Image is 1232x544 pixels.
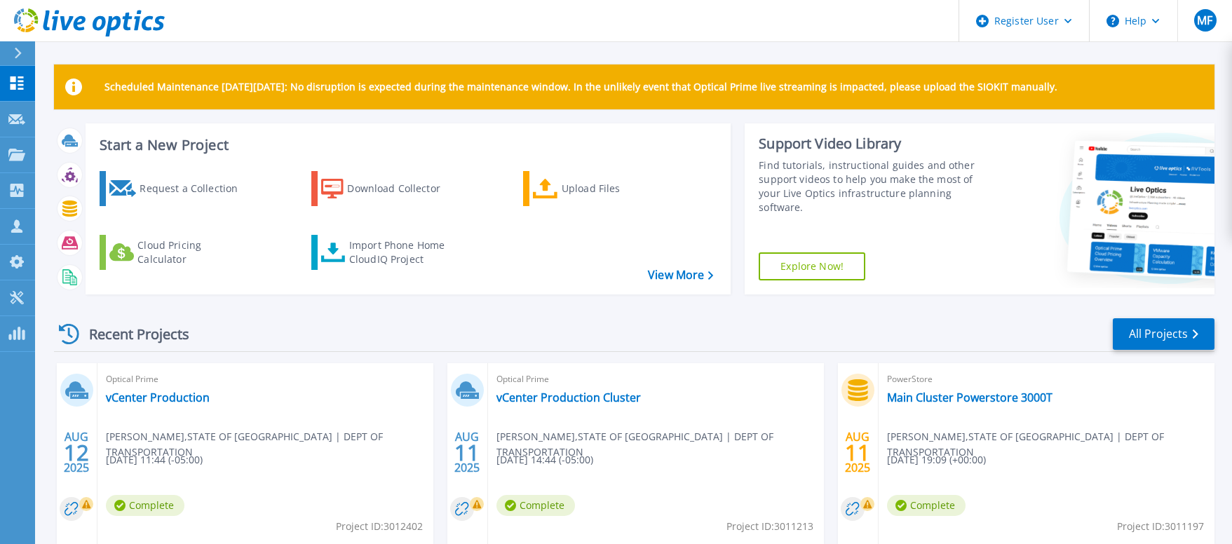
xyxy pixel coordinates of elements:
[137,238,250,266] div: Cloud Pricing Calculator
[887,452,986,468] span: [DATE] 19:09 (+00:00)
[496,452,593,468] span: [DATE] 14:44 (-05:00)
[648,268,713,282] a: View More
[726,519,813,534] span: Project ID: 3011213
[887,390,1052,404] a: Main Cluster Powerstore 3000T
[1197,15,1212,26] span: MF
[496,390,641,404] a: vCenter Production Cluster
[496,429,824,460] span: [PERSON_NAME] , STATE OF [GEOGRAPHIC_DATA] | DEPT OF TRANSPORTATION
[106,495,184,516] span: Complete
[844,427,871,478] div: AUG 2025
[106,372,425,387] span: Optical Prime
[887,495,966,516] span: Complete
[759,252,865,280] a: Explore Now!
[100,235,256,270] a: Cloud Pricing Calculator
[887,372,1206,387] span: PowerStore
[1117,519,1204,534] span: Project ID: 3011197
[454,447,480,458] span: 11
[887,429,1214,460] span: [PERSON_NAME] , STATE OF [GEOGRAPHIC_DATA] | DEPT OF TRANSPORTATION
[336,519,423,534] span: Project ID: 3012402
[54,317,208,351] div: Recent Projects
[523,171,679,206] a: Upload Files
[104,81,1057,93] p: Scheduled Maintenance [DATE][DATE]: No disruption is expected during the maintenance window. In t...
[106,390,210,404] a: vCenter Production
[140,175,252,203] div: Request a Collection
[64,447,89,458] span: 12
[845,447,870,458] span: 11
[311,171,468,206] a: Download Collector
[106,452,203,468] span: [DATE] 11:44 (-05:00)
[759,158,997,215] div: Find tutorials, instructional guides and other support videos to help you make the most of your L...
[347,175,459,203] div: Download Collector
[496,372,815,387] span: Optical Prime
[1113,318,1214,350] a: All Projects
[106,429,433,460] span: [PERSON_NAME] , STATE OF [GEOGRAPHIC_DATA] | DEPT OF TRANSPORTATION
[562,175,674,203] div: Upload Files
[100,137,712,153] h3: Start a New Project
[759,135,997,153] div: Support Video Library
[349,238,459,266] div: Import Phone Home CloudIQ Project
[454,427,480,478] div: AUG 2025
[100,171,256,206] a: Request a Collection
[496,495,575,516] span: Complete
[63,427,90,478] div: AUG 2025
